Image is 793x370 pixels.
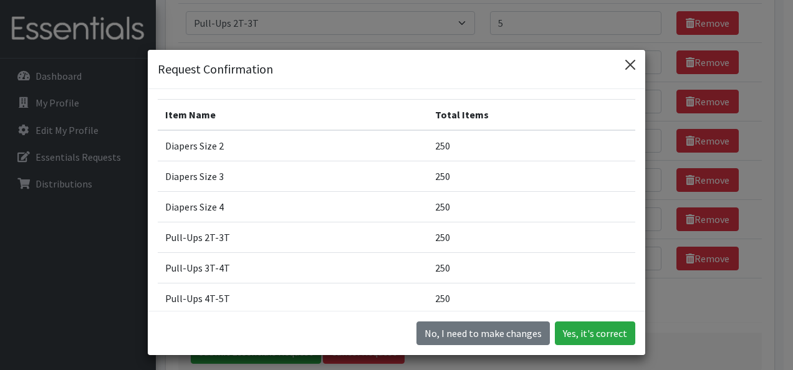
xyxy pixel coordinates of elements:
h5: Request Confirmation [158,60,273,78]
td: Diapers Size 3 [158,161,428,191]
th: Total Items [428,99,635,130]
button: Yes, it's correct [555,321,635,345]
td: 250 [428,252,635,283]
td: 250 [428,283,635,313]
td: Diapers Size 4 [158,191,428,222]
td: 250 [428,130,635,161]
td: Pull-Ups 3T-4T [158,252,428,283]
td: 250 [428,222,635,252]
button: No I need to make changes [416,321,550,345]
td: 250 [428,161,635,191]
button: Close [620,55,640,75]
td: Pull-Ups 2T-3T [158,222,428,252]
td: Diapers Size 2 [158,130,428,161]
td: 250 [428,191,635,222]
td: Pull-Ups 4T-5T [158,283,428,313]
th: Item Name [158,99,428,130]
